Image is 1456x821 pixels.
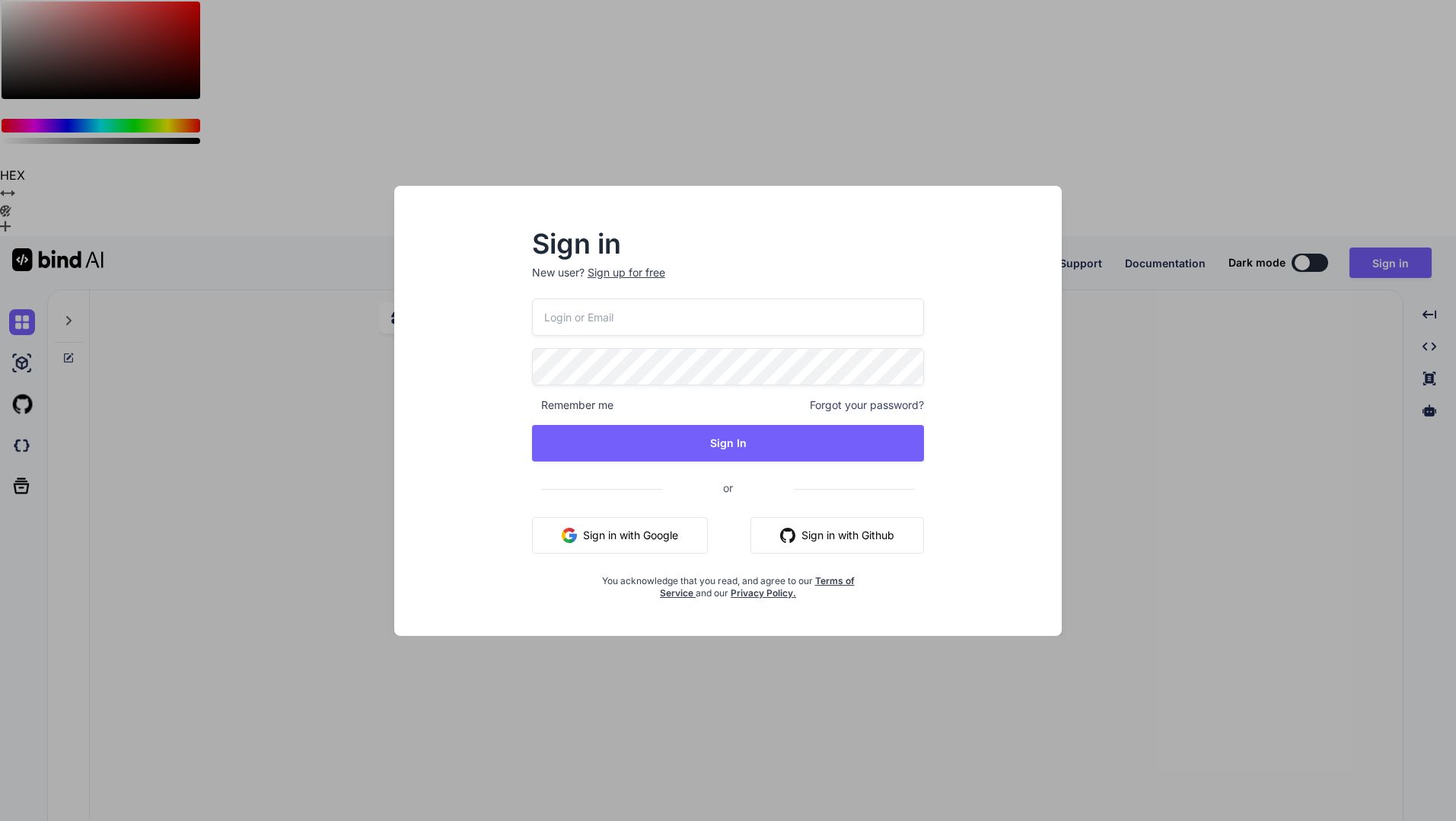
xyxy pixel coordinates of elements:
[532,425,925,462] button: Sign In
[532,299,925,336] input: Login or Email
[532,398,613,413] span: Remember me
[532,265,925,299] p: New user?
[532,517,708,554] button: Sign in with Google
[731,587,796,599] a: Privacy Policy.
[562,528,577,543] img: google
[810,398,924,413] span: Forgot your password?
[780,528,795,543] img: github
[660,575,855,599] a: Terms of Service
[597,566,859,599] div: You acknowledge that you read, and agree to our and our
[588,265,665,280] div: Sign up for free
[532,232,925,256] h2: Sign in
[662,469,794,506] span: or
[750,517,924,554] button: Sign in with Github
